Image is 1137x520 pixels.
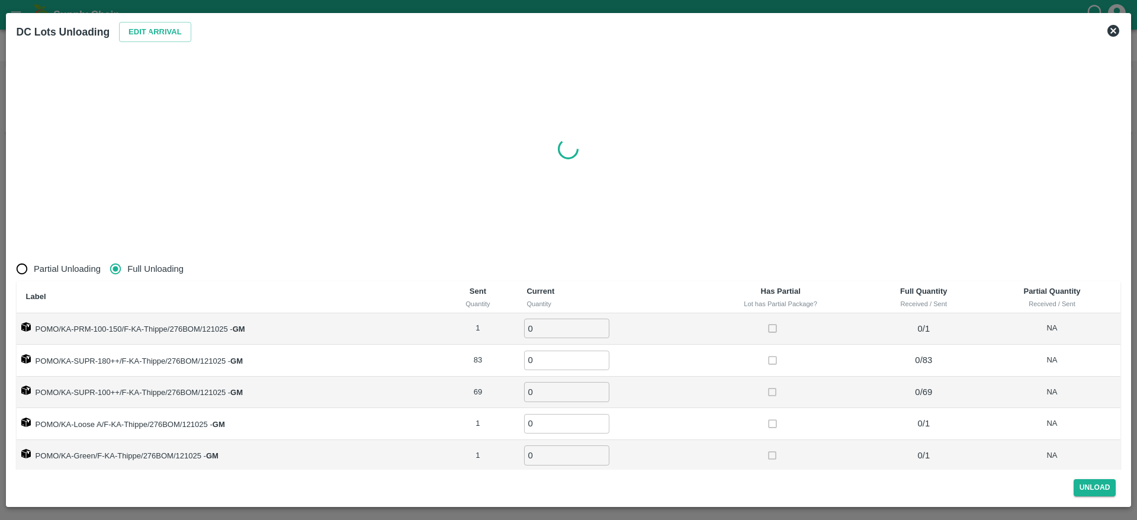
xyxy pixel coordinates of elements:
[526,298,688,309] div: Quantity
[470,287,486,296] b: Sent
[17,345,439,377] td: POMO/KA-SUPR-180++/F-KA-Thippe/276BOM/121025 -
[21,322,31,332] img: box
[439,313,518,345] td: 1
[230,357,243,365] strong: GM
[993,298,1112,309] div: Received / Sent
[984,345,1121,377] td: NA
[984,408,1121,440] td: NA
[21,386,31,395] img: box
[869,386,979,399] p: 0 / 69
[439,408,518,440] td: 1
[21,418,31,427] img: box
[17,408,439,440] td: POMO/KA-Loose A/F-KA-Thippe/276BOM/121025 -
[439,377,518,409] td: 69
[34,262,101,275] span: Partial Unloading
[213,420,225,429] strong: GM
[448,298,508,309] div: Quantity
[900,287,947,296] b: Full Quantity
[17,26,110,38] b: DC Lots Unloading
[869,354,979,367] p: 0 / 83
[984,440,1121,472] td: NA
[984,313,1121,345] td: NA
[524,319,609,338] input: 0
[439,345,518,377] td: 83
[26,292,46,301] b: Label
[706,298,855,309] div: Lot has Partial Package?
[127,262,184,275] span: Full Unloading
[17,377,439,409] td: POMO/KA-SUPR-100++/F-KA-Thippe/276BOM/121025 -
[17,313,439,345] td: POMO/KA-PRM-100-150/F-KA-Thippe/276BOM/121025 -
[230,388,243,397] strong: GM
[21,449,31,458] img: box
[524,414,609,434] input: 0
[1023,287,1080,296] b: Partial Quantity
[233,325,245,333] strong: GM
[869,449,979,462] p: 0 / 1
[119,22,191,43] button: Edit Arrival
[1074,479,1116,496] button: Unload
[869,417,979,430] p: 0 / 1
[526,287,554,296] b: Current
[524,382,609,402] input: 0
[761,287,801,296] b: Has Partial
[869,322,979,335] p: 0 / 1
[873,298,974,309] div: Received / Sent
[524,445,609,465] input: 0
[21,354,31,364] img: box
[17,440,439,472] td: POMO/KA-Green/F-KA-Thippe/276BOM/121025 -
[439,440,518,472] td: 1
[984,377,1121,409] td: NA
[206,451,219,460] strong: GM
[524,351,609,370] input: 0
